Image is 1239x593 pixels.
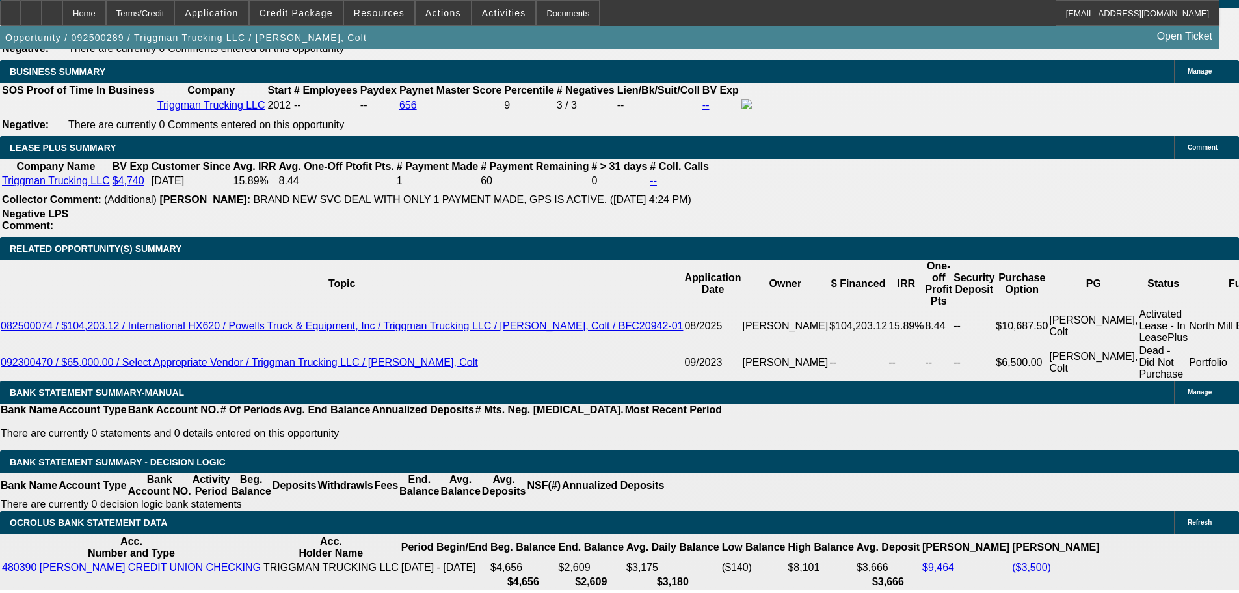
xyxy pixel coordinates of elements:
th: Withdrawls [317,473,373,498]
th: Status [1138,260,1188,308]
th: Fees [374,473,399,498]
td: [DATE] - [DATE] [401,561,488,574]
a: Triggman Trucking LLC [157,100,265,111]
a: $4,740 [113,175,144,186]
th: Avg. Balance [440,473,481,498]
th: High Balance [787,535,854,560]
b: Percentile [504,85,553,96]
th: $3,666 [856,575,920,588]
td: $10,687.50 [995,308,1048,344]
a: 092300470 / $65,000.00 / Select Appropriate Vendor / Triggman Trucking LLC / [PERSON_NAME], Colt [1,357,478,368]
th: Avg. Daily Balance [626,535,720,560]
td: 08/2025 [684,308,741,344]
span: (Additional) [104,194,157,205]
th: Low Balance [721,535,786,560]
span: Actions [425,8,461,18]
td: $2,609 [558,561,624,574]
th: Beg. Balance [490,535,556,560]
button: Application [175,1,248,25]
td: -- [829,344,888,381]
span: OCROLUS BANK STATEMENT DATA [10,517,167,528]
td: 09/2023 [684,344,741,381]
td: [DATE] [151,174,232,187]
span: Manage [1188,389,1212,396]
th: Avg. Deposit [856,535,920,560]
span: BRAND NEW SVC DEAL WITH ONLY 1 PAYMENT MADE, GPS IS ACTIVE. ([DATE] 4:24 PM) [253,194,691,205]
p: There are currently 0 statements and 0 details entered on this opportunity [1,428,722,439]
a: -- [650,175,657,186]
th: Account Type [58,404,127,417]
a: $9,464 [922,562,954,573]
b: Paydex [360,85,397,96]
th: PG [1048,260,1138,308]
a: -- [702,100,710,111]
th: Owner [742,260,829,308]
th: Activity Period [192,473,231,498]
th: Avg. End Balance [282,404,371,417]
th: $3,180 [626,575,720,588]
b: BV Exp [702,85,739,96]
th: Period Begin/End [401,535,488,560]
td: $8,101 [787,561,854,574]
td: [PERSON_NAME], Colt [1048,344,1138,381]
td: [PERSON_NAME] [742,344,829,381]
td: $6,500.00 [995,344,1048,381]
b: [PERSON_NAME]: [159,194,250,205]
th: End. Balance [399,473,440,498]
a: 656 [399,100,417,111]
button: Actions [416,1,471,25]
b: Lien/Bk/Suit/Coll [617,85,700,96]
th: Acc. Holder Name [263,535,399,560]
td: 60 [480,174,589,187]
b: Negative LPS Comment: [2,208,68,231]
b: Collector Comment: [2,194,101,205]
td: $3,666 [856,561,920,574]
a: ($3,500) [1012,562,1051,573]
th: $4,656 [490,575,556,588]
td: $4,656 [490,561,556,574]
b: Start [268,85,291,96]
b: # Employees [294,85,358,96]
a: Open Ticket [1152,25,1218,48]
span: Manage [1188,68,1212,75]
span: Credit Package [260,8,333,18]
th: [PERSON_NAME] [1011,535,1100,560]
b: # Negatives [557,85,615,96]
th: [PERSON_NAME] [922,535,1010,560]
button: Resources [344,1,414,25]
th: Deposits [272,473,317,498]
b: # > 31 days [591,161,647,172]
button: Credit Package [250,1,343,25]
td: [PERSON_NAME], Colt [1048,308,1138,344]
th: # Mts. Neg. [MEDICAL_DATA]. [475,404,624,417]
span: Bank Statement Summary - Decision Logic [10,457,226,467]
a: 082500074 / $104,203.12 / International HX620 / Powells Truck & Equipment, Inc / Triggman Truckin... [1,320,683,331]
div: 9 [504,100,553,111]
span: -- [294,100,301,111]
span: Comment [1188,144,1218,151]
b: Company Name [16,161,95,172]
span: RELATED OPPORTUNITY(S) SUMMARY [10,243,181,254]
th: Account Type [58,473,127,498]
th: Most Recent Period [624,404,723,417]
span: There are currently 0 Comments entered on this opportunity [68,119,344,130]
b: Negative: [2,119,49,130]
button: Activities [472,1,536,25]
td: -- [617,98,700,113]
a: Triggman Trucking LLC [2,175,110,186]
th: $2,609 [558,575,624,588]
th: Bank Account NO. [127,404,220,417]
a: 480390 [PERSON_NAME] CREDIT UNION CHECKING [2,562,261,573]
b: BV Exp [113,161,149,172]
td: -- [888,344,924,381]
span: Application [185,8,238,18]
th: NSF(#) [526,473,561,498]
td: $104,203.12 [829,308,888,344]
span: Opportunity / 092500289 / Triggman Trucking LLC / [PERSON_NAME], Colt [5,33,367,43]
td: $3,175 [626,561,720,574]
th: End. Balance [558,535,624,560]
th: One-off Profit Pts [924,260,953,308]
td: -- [360,98,397,113]
th: Security Deposit [953,260,995,308]
td: Activated Lease - In LeasePlus [1138,308,1188,344]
